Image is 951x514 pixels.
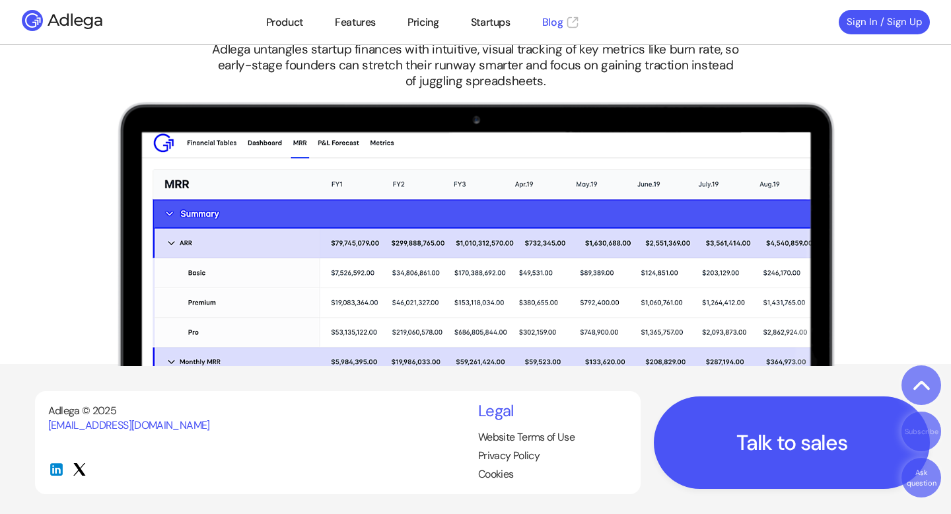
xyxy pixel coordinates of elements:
a: Product [266,15,303,30]
a: Blog [542,15,580,30]
span: Ask [915,468,928,477]
a: [EMAIL_ADDRESS][DOMAIN_NAME] [48,418,210,432]
a: Startups [471,15,511,30]
a: Sign In / Sign Up [839,10,930,34]
p: Adlega untangles startup finances with intuitive, visual tracking of key metrics like burn rate, ... [211,42,740,89]
p: Adlega © 2025 [48,404,210,418]
a: Talk to sales [654,396,929,489]
a: Cookies [478,468,575,481]
h6: Legal [478,404,514,418]
a: Website Terms of Use [478,431,575,444]
a: Features [335,15,376,30]
img: Adlega logo [22,10,151,31]
a: Privacy Policy [478,449,575,462]
span: question [907,478,936,488]
a: Pricing [407,15,439,30]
